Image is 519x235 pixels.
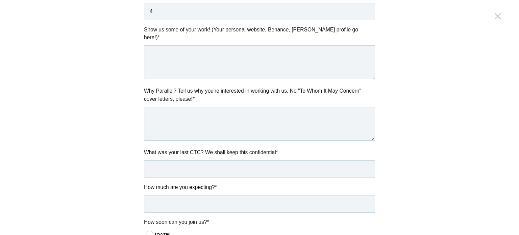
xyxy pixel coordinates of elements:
[144,183,375,191] label: How much are you expecting?
[144,148,375,156] label: What was your last CTC? We shall keep this confidential
[144,87,375,103] label: Why Parallel? Tell us why you're interested in working with us. No "To Whom It May Concern" cover...
[144,218,375,226] label: How soon can you join us?
[144,26,375,42] label: Show us some of your work! (Your personal website, Behance, [PERSON_NAME] profile go here!)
